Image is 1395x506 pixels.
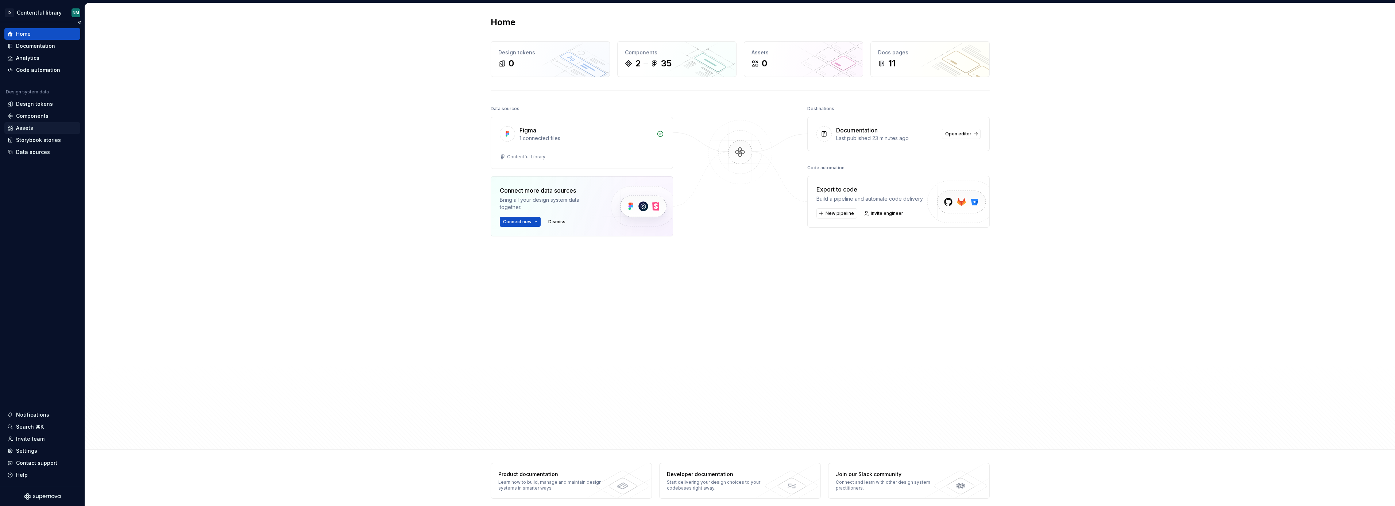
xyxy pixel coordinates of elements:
[4,122,80,134] a: Assets
[500,217,541,227] button: Connect new
[816,208,857,219] button: New pipeline
[503,219,532,225] span: Connect new
[945,131,971,137] span: Open editor
[5,8,14,17] div: D
[16,411,49,418] div: Notifications
[617,41,737,77] a: Components235
[4,40,80,52] a: Documentation
[816,185,924,194] div: Export to code
[4,134,80,146] a: Storybook stories
[870,41,990,77] a: Docs pages11
[1,5,83,20] button: DContentful libraryNM
[807,163,845,173] div: Code automation
[500,196,598,211] div: Bring all your design system data together.
[4,146,80,158] a: Data sources
[491,104,519,114] div: Data sources
[73,10,79,16] div: NM
[862,208,907,219] a: Invite engineer
[519,126,536,135] div: Figma
[816,195,924,202] div: Build a pipeline and automate code delivery.
[491,463,652,499] a: Product documentationLearn how to build, manage and maintain design systems in smarter ways.
[74,17,85,27] button: Collapse sidebar
[4,110,80,122] a: Components
[498,471,604,478] div: Product documentation
[16,148,50,156] div: Data sources
[942,129,981,139] a: Open editor
[4,52,80,64] a: Analytics
[744,41,863,77] a: Assets0
[16,42,55,50] div: Documentation
[635,58,641,69] div: 2
[16,471,28,479] div: Help
[836,471,942,478] div: Join our Slack community
[4,457,80,469] button: Contact support
[4,64,80,76] a: Code automation
[545,217,569,227] button: Dismiss
[4,409,80,421] button: Notifications
[836,479,942,491] div: Connect and learn with other design system practitioners.
[17,9,62,16] div: Contentful library
[828,463,990,499] a: Join our Slack communityConnect and learn with other design system practitioners.
[491,117,673,169] a: Figma1 connected filesContentful Library
[24,493,61,500] svg: Supernova Logo
[16,54,39,62] div: Analytics
[16,447,37,455] div: Settings
[16,66,60,74] div: Code automation
[4,98,80,110] a: Design tokens
[16,112,49,120] div: Components
[16,136,61,144] div: Storybook stories
[826,210,854,216] span: New pipeline
[16,124,33,132] div: Assets
[751,49,855,56] div: Assets
[16,459,57,467] div: Contact support
[4,421,80,433] button: Search ⌘K
[500,186,598,195] div: Connect more data sources
[509,58,514,69] div: 0
[507,154,545,160] div: Contentful Library
[871,210,903,216] span: Invite engineer
[548,219,565,225] span: Dismiss
[878,49,982,56] div: Docs pages
[519,135,652,142] div: 1 connected files
[491,41,610,77] a: Design tokens0
[762,58,767,69] div: 0
[491,16,515,28] h2: Home
[667,471,773,478] div: Developer documentation
[498,49,602,56] div: Design tokens
[16,100,53,108] div: Design tokens
[807,104,834,114] div: Destinations
[836,126,878,135] div: Documentation
[4,469,80,481] button: Help
[4,28,80,40] a: Home
[498,479,604,491] div: Learn how to build, manage and maintain design systems in smarter ways.
[6,89,49,95] div: Design system data
[888,58,896,69] div: 11
[661,58,672,69] div: 35
[836,135,938,142] div: Last published 23 minutes ago
[16,435,45,443] div: Invite team
[625,49,729,56] div: Components
[659,463,821,499] a: Developer documentationStart delivering your design choices to your codebases right away.
[667,479,773,491] div: Start delivering your design choices to your codebases right away.
[16,30,31,38] div: Home
[4,433,80,445] a: Invite team
[16,423,44,430] div: Search ⌘K
[4,445,80,457] a: Settings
